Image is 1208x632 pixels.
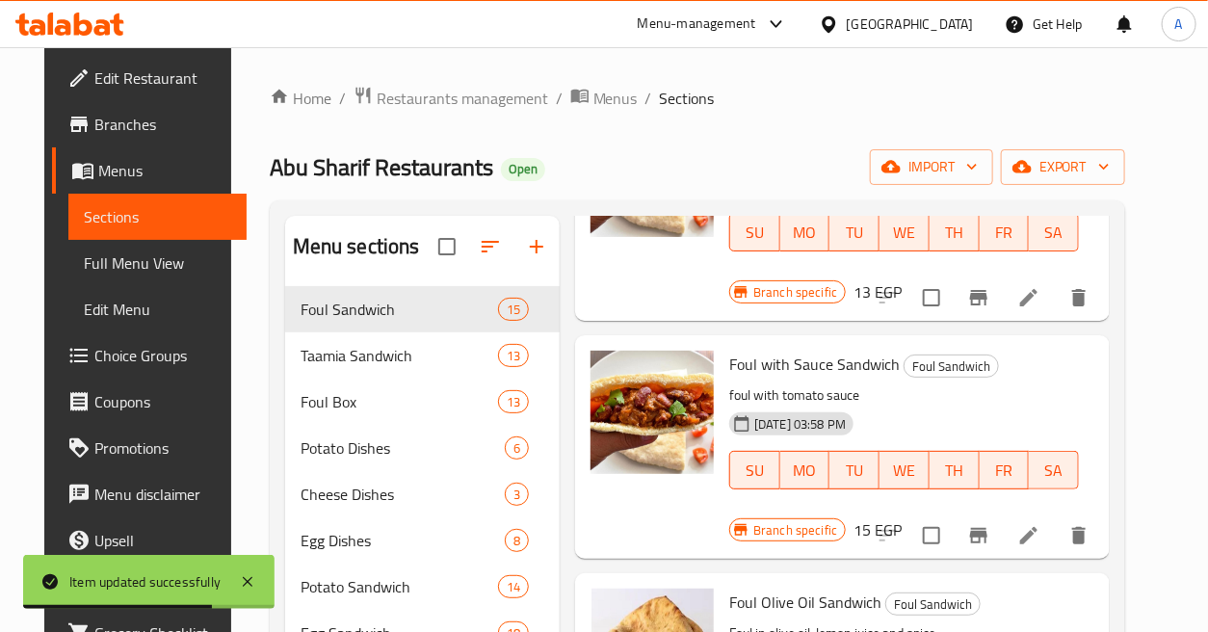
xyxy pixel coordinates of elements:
[788,457,823,485] span: MO
[94,483,230,506] span: Menu disclaimer
[52,471,246,517] a: Menu disclaimer
[499,347,528,365] span: 13
[937,457,972,485] span: TH
[52,379,246,425] a: Coupons
[788,219,823,247] span: MO
[52,101,246,147] a: Branches
[285,564,560,610] div: Potato Sandwich14
[68,194,246,240] a: Sections
[738,219,773,247] span: SU
[638,13,756,36] div: Menu-management
[301,575,498,598] span: Potato Sandwich
[285,379,560,425] div: Foul Box13
[498,344,529,367] div: items
[98,159,230,182] span: Menus
[498,298,529,321] div: items
[870,149,993,185] button: import
[52,425,246,471] a: Promotions
[301,529,505,552] span: Egg Dishes
[498,390,529,413] div: items
[94,344,230,367] span: Choice Groups
[980,451,1030,489] button: FR
[301,344,498,367] div: Taamia Sandwich
[301,436,505,460] span: Potato Dishes
[746,521,845,540] span: Branch specific
[780,213,830,251] button: MO
[285,332,560,379] div: Taamia Sandwich13
[837,219,872,247] span: TU
[729,588,881,617] span: Foul Olive Oil Sandwich
[499,301,528,319] span: 15
[911,515,952,556] span: Select to update
[887,457,922,485] span: WE
[52,55,246,101] a: Edit Restaurant
[853,516,902,543] h6: 15 EGP
[506,439,528,458] span: 6
[499,393,528,411] span: 13
[94,436,230,460] span: Promotions
[285,517,560,564] div: Egg Dishes8
[270,86,1125,111] nav: breadcrumb
[1029,213,1079,251] button: SA
[905,355,998,378] span: Foul Sandwich
[1175,13,1183,35] span: A
[885,592,981,616] div: Foul Sandwich
[270,145,493,189] span: Abu Sharif Restaurants
[285,471,560,517] div: Cheese Dishes3
[660,87,715,110] span: Sections
[513,224,560,270] button: Add section
[1016,155,1110,179] span: export
[505,529,529,552] div: items
[68,240,246,286] a: Full Menu View
[887,219,922,247] span: WE
[94,529,230,552] span: Upsell
[301,390,498,413] span: Foul Box
[270,87,331,110] a: Home
[829,213,880,251] button: TU
[1029,451,1079,489] button: SA
[886,593,980,616] span: Foul Sandwich
[94,113,230,136] span: Branches
[501,161,545,177] span: Open
[847,13,974,35] div: [GEOGRAPHIC_DATA]
[84,251,230,275] span: Full Menu View
[904,355,999,378] div: Foul Sandwich
[301,483,505,506] span: Cheese Dishes
[506,532,528,550] span: 8
[729,451,780,489] button: SU
[52,147,246,194] a: Menus
[377,87,548,110] span: Restaurants management
[729,350,900,379] span: Foul with Sauce Sandwich
[285,425,560,471] div: Potato Dishes6
[52,517,246,564] a: Upsell
[780,451,830,489] button: MO
[1017,524,1040,547] a: Edit menu item
[505,483,529,506] div: items
[987,457,1022,485] span: FR
[68,286,246,332] a: Edit Menu
[293,232,420,261] h2: Menu sections
[506,486,528,504] span: 3
[829,451,880,489] button: TU
[498,575,529,598] div: items
[301,298,498,321] div: Foul Sandwich
[591,351,714,474] img: Foul with Sauce Sandwich
[1056,275,1102,321] button: delete
[885,155,978,179] span: import
[570,86,638,111] a: Menus
[593,87,638,110] span: Menus
[746,283,845,302] span: Branch specific
[1017,286,1040,309] a: Edit menu item
[853,278,902,305] h6: 13 EGP
[1001,149,1125,185] button: export
[354,86,548,111] a: Restaurants management
[645,87,652,110] li: /
[930,451,980,489] button: TH
[747,415,853,434] span: [DATE] 03:58 PM
[1056,513,1102,559] button: delete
